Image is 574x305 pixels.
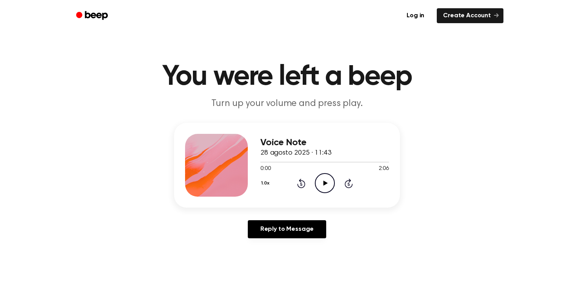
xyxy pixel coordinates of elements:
[136,97,438,110] p: Turn up your volume and press play.
[86,63,488,91] h1: You were left a beep
[248,220,326,238] a: Reply to Message
[399,7,432,25] a: Log in
[260,137,389,148] h3: Voice Note
[437,8,503,23] a: Create Account
[260,150,331,157] span: 28 agosto 2025 · 11:43
[260,177,272,190] button: 1.0x
[379,165,389,173] span: 2:06
[71,8,115,24] a: Beep
[260,165,271,173] span: 0:00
